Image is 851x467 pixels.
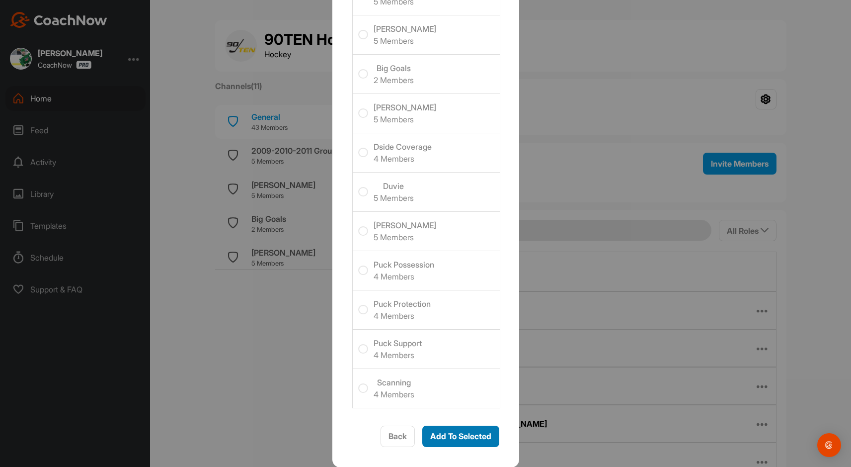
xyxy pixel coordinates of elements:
h3: [PERSON_NAME] [374,101,436,113]
h6: 2 Members [374,74,414,86]
h3: Big Goals [374,62,414,74]
h6: 5 Members [374,231,436,243]
button: Back [381,426,415,447]
h6: 4 Members [374,349,422,361]
h3: Scanning [374,376,414,388]
h3: [PERSON_NAME] [374,219,436,231]
h6: 5 Members [374,192,414,204]
h3: Puck Protection [374,298,431,310]
h3: Puck Possession [374,259,434,271]
h6: 5 Members [374,35,436,47]
h3: Duvie [374,180,414,192]
h3: Puck Support [374,337,422,349]
h3: [PERSON_NAME] [374,23,436,35]
span: Add To Selected [430,431,491,441]
h6: 4 Members [374,388,414,400]
h6: 4 Members [374,153,432,165]
span: Back [388,431,407,441]
h3: Dside Coverage [374,141,432,153]
h6: 4 Members [374,310,431,322]
h6: 4 Members [374,271,434,282]
h6: 5 Members [374,113,436,125]
div: Open Intercom Messenger [817,433,841,457]
button: Add To Selected [422,426,499,447]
